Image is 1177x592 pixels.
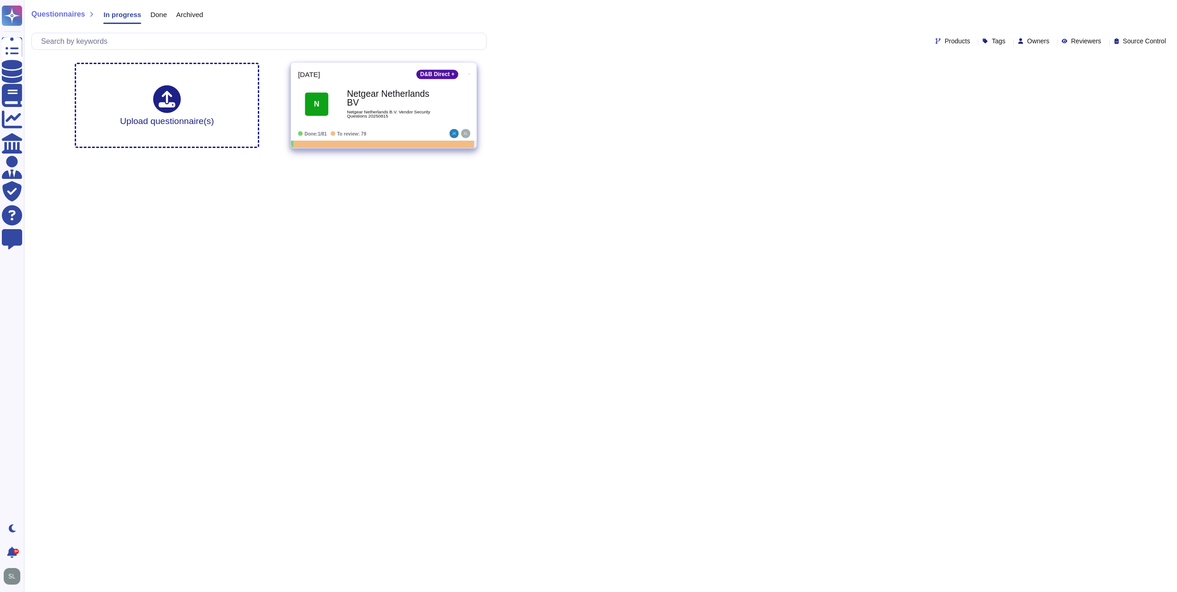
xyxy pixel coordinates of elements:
span: Netgear Netherlands B.V. Vendor Security Questions 20250815 [347,110,440,118]
div: N [305,92,328,116]
b: Netgear Netherlands BV [347,89,440,107]
span: Archived [176,11,203,18]
span: Done: 1/81 [304,131,327,136]
span: [DATE] [298,71,320,78]
img: user [449,129,458,138]
span: In progress [103,11,141,18]
img: user [4,568,20,585]
span: Owners [1027,38,1049,44]
span: Source Control [1123,38,1166,44]
span: Tags [992,38,1005,44]
span: Reviewers [1071,38,1101,44]
span: Questionnaires [31,11,85,18]
div: Upload questionnaire(s) [120,85,214,125]
span: To review: 79 [337,131,366,136]
span: Products [945,38,970,44]
span: Done [150,11,167,18]
div: 9+ [13,549,19,554]
div: D&B Direct + [416,70,458,79]
button: user [2,566,27,586]
input: Search by keywords [36,33,486,49]
img: user [461,129,470,138]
